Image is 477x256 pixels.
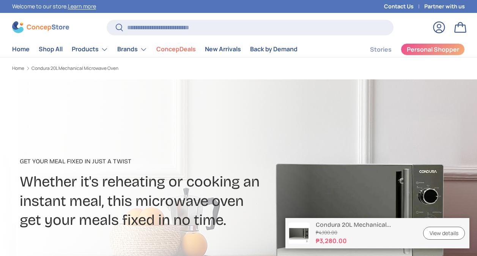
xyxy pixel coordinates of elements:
a: Stories [370,42,392,57]
a: Back by Demand [250,42,298,57]
nav: Secondary [352,42,465,57]
span: Personal Shopper [407,46,459,52]
summary: Brands [113,42,152,57]
a: Home [12,42,30,57]
nav: Breadcrumbs [12,65,252,72]
p: Welcome to our store. [12,2,96,11]
a: ConcepDeals [156,42,196,57]
a: Home [12,66,24,71]
a: View details [423,227,465,240]
a: Personal Shopper [401,43,465,55]
summary: Products [67,42,113,57]
p: Condura 20L Mechanical Microwave Oven [316,221,414,228]
a: Condura 20L Mechanical Microwave Oven [31,66,118,71]
a: Products [72,42,108,57]
a: Brands [117,42,147,57]
a: Contact Us [384,2,424,11]
s: ₱4,100.00 [316,229,414,236]
strong: ₱3,280.00 [316,236,414,245]
nav: Primary [12,42,298,57]
a: Learn more [68,3,96,10]
p: ​Get your meal fixed in just a twist [20,157,311,166]
a: New Arrivals [205,42,241,57]
img: ConcepStore [12,21,69,33]
a: Shop All [39,42,63,57]
a: Partner with us [424,2,465,11]
h2: Whether it's reheating or cooking an instant meal, this microwave oven get your meals fixed in no... [20,172,311,229]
